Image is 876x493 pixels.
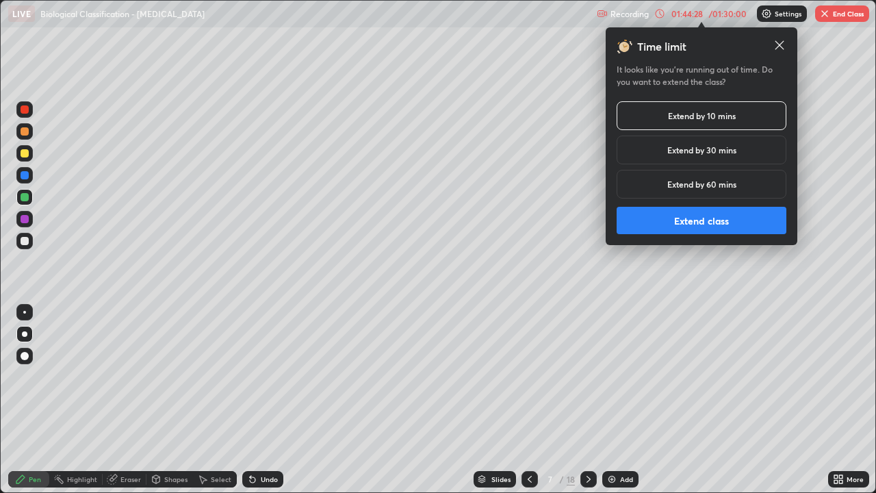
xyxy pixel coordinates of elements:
[815,5,869,22] button: End Class
[668,10,706,18] div: 01:44:28
[775,10,801,17] p: Settings
[761,8,772,19] img: class-settings-icons
[819,8,830,19] img: end-class-cross
[668,110,736,122] h5: Extend by 10 mins
[847,476,864,483] div: More
[610,9,649,19] p: Recording
[606,474,617,485] img: add-slide-button
[211,476,231,483] div: Select
[667,144,736,156] h5: Extend by 30 mins
[261,476,278,483] div: Undo
[560,475,564,483] div: /
[620,476,633,483] div: Add
[617,63,786,88] h5: It looks like you’re running out of time. Do you want to extend the class?
[637,38,686,55] h3: Time limit
[667,178,736,190] h5: Extend by 60 mins
[706,10,749,18] div: / 01:30:00
[543,475,557,483] div: 7
[29,476,41,483] div: Pen
[491,476,511,483] div: Slides
[164,476,188,483] div: Shapes
[67,476,97,483] div: Highlight
[120,476,141,483] div: Eraser
[617,207,786,234] button: Extend class
[567,473,575,485] div: 18
[12,8,31,19] p: LIVE
[40,8,205,19] p: Biological Classification - [MEDICAL_DATA]
[597,8,608,19] img: recording.375f2c34.svg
